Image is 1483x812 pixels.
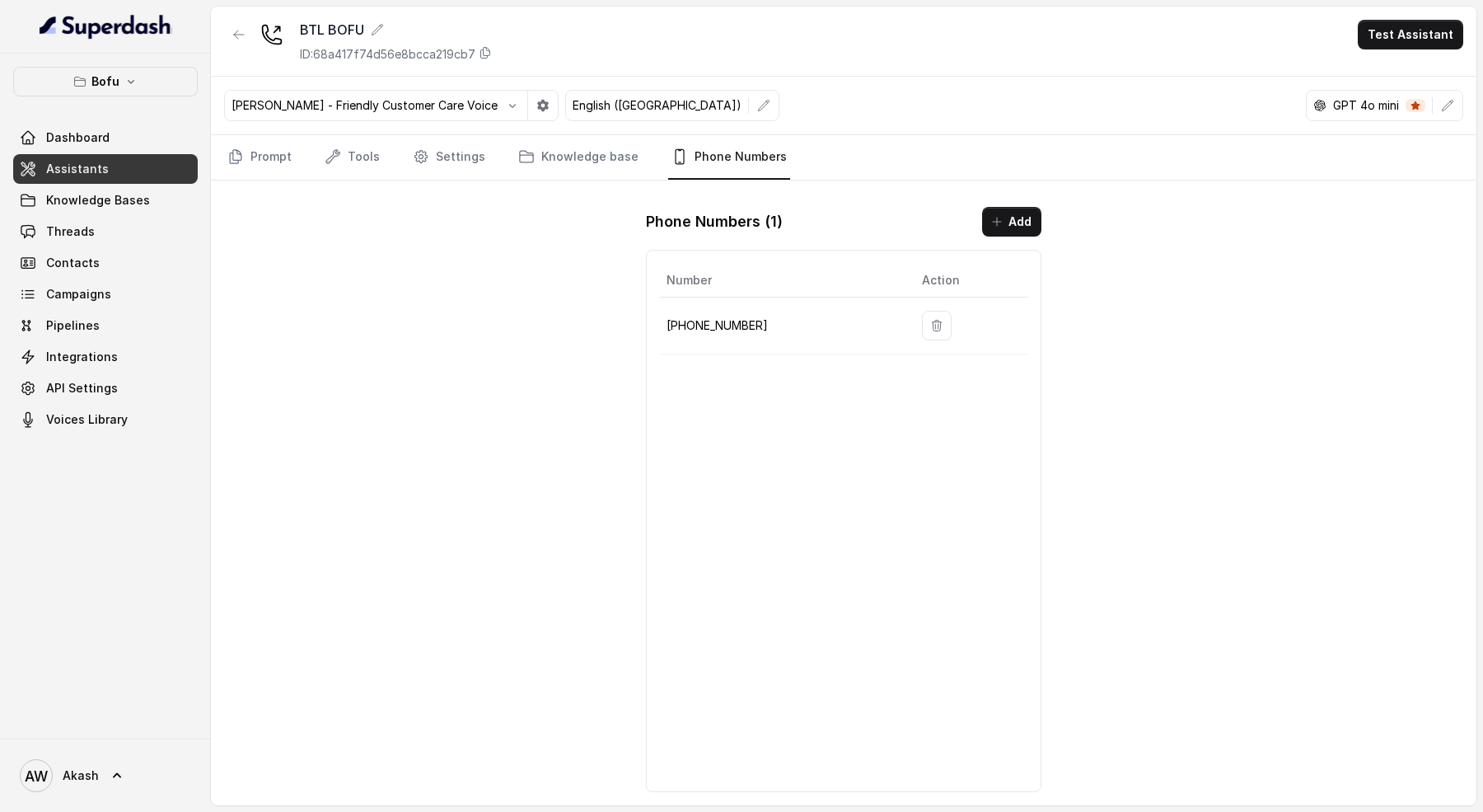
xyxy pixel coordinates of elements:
[573,97,741,114] p: English ([GEOGRAPHIC_DATA])
[13,342,198,372] a: Integrations
[667,316,896,336] p: [PHONE_NUMBER]
[13,248,198,278] a: Contacts
[13,217,198,246] a: Threads
[668,135,790,180] a: Phone Numbers
[13,67,198,96] button: Bofu
[13,753,198,799] a: Akash
[46,192,150,209] span: Knowledge Bases
[13,373,198,403] a: API Settings
[321,135,383,180] a: Tools
[46,286,111,303] span: Campaigns
[409,135,489,180] a: Settings
[224,135,295,180] a: Prompt
[40,13,172,40] img: light.svg
[660,264,909,298] th: Number
[46,349,118,365] span: Integrations
[1358,20,1463,49] button: Test Assistant
[46,380,118,397] span: API Settings
[13,154,198,184] a: Assistants
[224,135,1463,180] nav: Tabs
[982,207,1041,237] button: Add
[909,264,1027,298] th: Action
[46,317,100,334] span: Pipelines
[46,129,110,146] span: Dashboard
[46,255,100,271] span: Contacts
[1313,99,1326,112] svg: openai logo
[63,767,99,784] span: Akash
[1333,97,1399,114] p: GPT 4o mini
[13,279,198,309] a: Campaigns
[46,223,95,240] span: Threads
[13,185,198,215] a: Knowledge Bases
[13,311,198,340] a: Pipelines
[300,20,492,40] div: BTL BOFU
[46,411,128,428] span: Voices Library
[13,405,198,434] a: Voices Library
[232,97,498,114] p: [PERSON_NAME] - Friendly Customer Care Voice
[646,209,783,235] h1: Phone Numbers ( 1 )
[91,72,119,92] p: Bofu
[515,135,642,180] a: Knowledge base
[300,46,475,63] p: ID: 68a417f74d56e8bcca219cb7
[13,123,198,153] a: Dashboard
[25,767,48,785] text: AW
[46,161,109,177] span: Assistants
